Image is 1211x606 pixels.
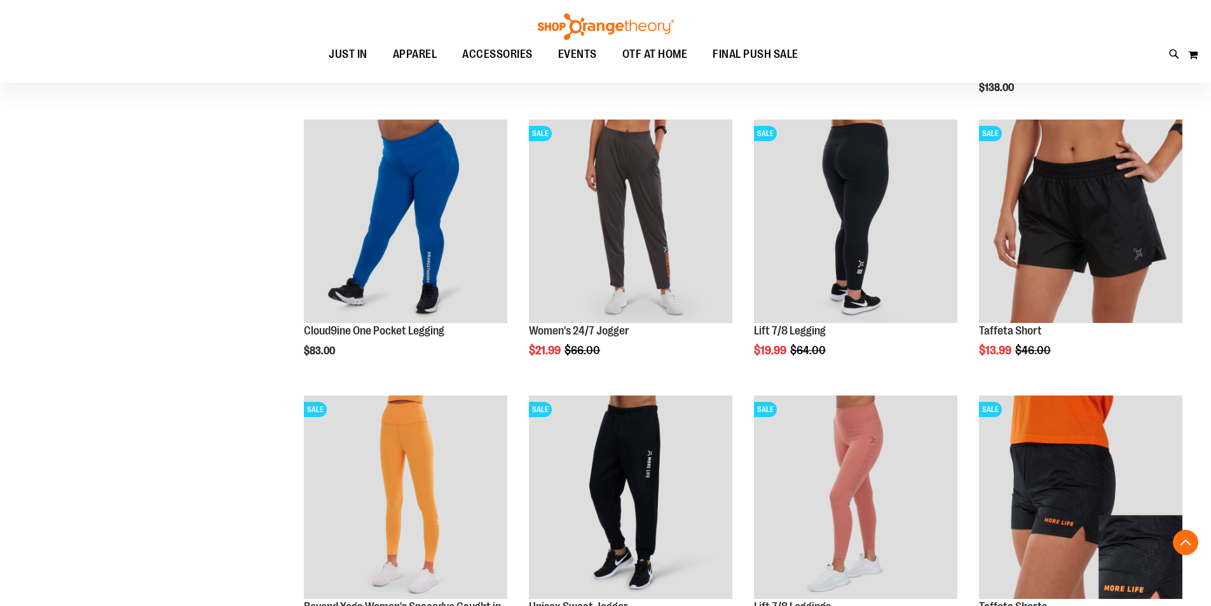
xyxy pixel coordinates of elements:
[973,113,1189,389] div: product
[304,396,507,599] img: Product image for Beyond Yoga Womens Spacedye Caught in the Midi High Waisted Legging
[304,396,507,601] a: Product image for Beyond Yoga Womens Spacedye Caught in the Midi High Waisted LeggingSALE
[754,120,957,325] a: 2024 October Lift 7/8 LeggingSALE
[700,40,811,69] a: FINAL PUSH SALE
[380,40,450,69] a: APPAREL
[329,40,367,69] span: JUST IN
[529,396,732,599] img: Product image for Unisex Sweat Jogger
[979,120,1182,325] a: Main Image of Taffeta ShortSALE
[298,113,514,389] div: product
[529,396,732,601] a: Product image for Unisex Sweat JoggerSALE
[304,120,507,325] a: Cloud9ine One Pocket Legging
[979,324,1042,337] a: Taffeta Short
[979,120,1182,323] img: Main Image of Taffeta Short
[979,396,1182,601] a: Product image for Camo Tafetta ShortsSALE
[713,40,798,69] span: FINAL PUSH SALE
[462,40,533,69] span: ACCESSORIES
[754,396,957,599] img: Product image for Lift 7/8 Leggings
[979,82,1016,93] span: $138.00
[979,344,1013,357] span: $13.99
[754,344,788,357] span: $19.99
[529,120,732,323] img: Product image for 24/7 Jogger
[304,345,337,357] span: $83.00
[979,126,1002,141] span: SALE
[304,402,327,417] span: SALE
[304,120,507,323] img: Cloud9ine One Pocket Legging
[523,113,739,389] div: product
[529,324,629,337] a: Women's 24/7 Jogger
[529,402,552,417] span: SALE
[545,40,610,69] a: EVENTS
[316,40,380,69] a: JUST IN
[393,40,437,69] span: APPAREL
[1173,530,1198,555] button: Back To Top
[754,120,957,323] img: 2024 October Lift 7/8 Legging
[754,402,777,417] span: SALE
[558,40,597,69] span: EVENTS
[754,126,777,141] span: SALE
[529,120,732,325] a: Product image for 24/7 JoggerSALE
[529,344,563,357] span: $21.99
[304,324,444,337] a: Cloud9ine One Pocket Legging
[536,13,676,40] img: Shop Orangetheory
[610,40,701,69] a: OTF AT HOME
[748,113,964,389] div: product
[1015,344,1053,357] span: $46.00
[979,402,1002,417] span: SALE
[979,396,1182,599] img: Product image for Camo Tafetta Shorts
[622,40,688,69] span: OTF AT HOME
[790,344,828,357] span: $64.00
[754,396,957,601] a: Product image for Lift 7/8 LeggingsSALE
[449,40,545,69] a: ACCESSORIES
[529,126,552,141] span: SALE
[754,324,826,337] a: Lift 7/8 Legging
[564,344,602,357] span: $66.00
